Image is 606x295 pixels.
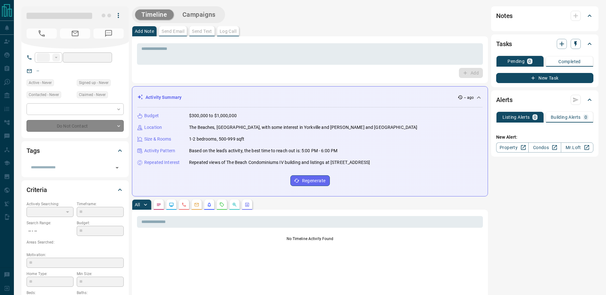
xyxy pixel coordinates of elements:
[37,68,39,73] a: --
[496,8,593,23] div: Notes
[113,163,122,172] button: Open
[27,120,124,132] div: Do Not Contact
[29,92,59,98] span: Contacted - Never
[508,59,525,63] p: Pending
[79,80,109,86] span: Signed up - Never
[27,146,39,156] h2: Tags
[144,147,175,154] p: Activity Pattern
[245,202,250,207] svg: Agent Actions
[189,147,337,154] p: Based on the lead's activity, the best time to reach out is: 5:00 PM - 6:00 PM
[496,36,593,51] div: Tasks
[528,59,531,63] p: 0
[27,239,124,245] p: Areas Searched:
[144,159,180,166] p: Repeated Interest
[561,142,593,153] a: Mr.Loft
[496,95,513,105] h2: Alerts
[181,202,187,207] svg: Calls
[27,143,124,158] div: Tags
[534,115,536,119] p: 0
[496,39,512,49] h2: Tasks
[135,9,174,20] button: Timeline
[464,95,474,100] p: -- ago
[551,115,581,119] p: Building Alerts
[60,28,90,39] span: No Email
[77,220,124,226] p: Budget:
[137,92,483,103] div: Activity Summary-- ago
[558,59,581,64] p: Completed
[27,28,57,39] span: No Number
[194,202,199,207] svg: Emails
[79,92,106,98] span: Claimed - Never
[232,202,237,207] svg: Opportunities
[144,136,171,142] p: Size & Rooms
[29,80,52,86] span: Active - Never
[189,159,370,166] p: Repeated views of The Beach Condominiums IV building and listings at [STREET_ADDRESS]
[169,202,174,207] svg: Lead Browsing Activity
[156,202,161,207] svg: Notes
[502,115,530,119] p: Listing Alerts
[27,185,47,195] h2: Criteria
[290,175,330,186] button: Regenerate
[77,271,124,277] p: Min Size:
[27,201,74,207] p: Actively Searching:
[496,92,593,107] div: Alerts
[77,201,124,207] p: Timeframe:
[27,271,74,277] p: Home Type:
[496,11,513,21] h2: Notes
[496,73,593,83] button: New Task
[146,94,181,101] p: Activity Summary
[27,220,74,226] p: Search Range:
[189,112,237,119] p: $300,000 to $1,000,000
[144,124,162,131] p: Location
[27,252,124,258] p: Motivation:
[496,142,529,153] a: Property
[27,226,74,236] p: -- - --
[144,112,159,119] p: Budget
[189,136,244,142] p: 1-2 bedrooms, 500-999 sqft
[176,9,222,20] button: Campaigns
[93,28,124,39] span: No Number
[219,202,224,207] svg: Requests
[585,115,587,119] p: 0
[207,202,212,207] svg: Listing Alerts
[137,236,483,242] p: No Timeline Activity Found
[27,182,124,197] div: Criteria
[135,202,140,207] p: All
[528,142,561,153] a: Condos
[135,29,154,33] p: Add Note
[189,124,418,131] p: The Beaches, [GEOGRAPHIC_DATA], with some interest in Yorkville and [PERSON_NAME] and [GEOGRAPHIC...
[496,134,593,141] p: New Alert:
